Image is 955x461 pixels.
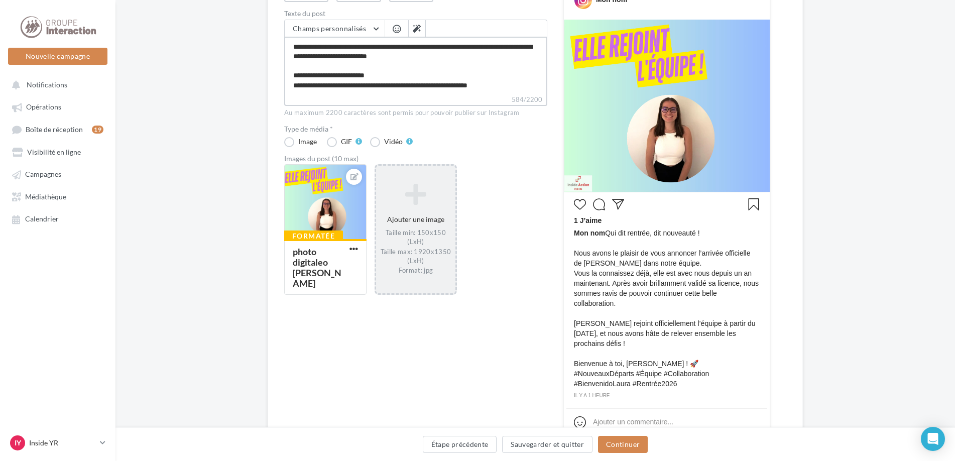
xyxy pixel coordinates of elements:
[6,209,109,227] a: Calendrier
[284,10,547,17] label: Texte du post
[8,433,107,452] a: IY Inside YR
[593,417,673,427] div: Ajouter un commentaire...
[25,215,59,223] span: Calendrier
[26,125,83,134] span: Boîte de réception
[6,75,105,93] button: Notifications
[6,97,109,116] a: Opérations
[6,165,109,183] a: Campagnes
[502,436,592,453] button: Sauvegarder et quitter
[284,108,547,118] div: Au maximum 2200 caractères sont permis pour pouvoir publier sur Instagram
[8,48,107,65] button: Nouvelle campagne
[25,192,66,201] span: Médiathèque
[293,246,341,289] div: photo digitaleo [PERSON_NAME]
[598,436,648,453] button: Continuer
[593,198,605,210] svg: Commenter
[574,215,760,228] div: 1 J’aime
[15,438,21,448] span: IY
[293,24,366,33] span: Champs personnalisés
[27,80,67,89] span: Notifications
[27,148,81,156] span: Visibilité en ligne
[574,229,605,237] span: Mon nom
[284,230,343,242] div: Formatée
[574,391,760,400] div: il y a 1 heure
[298,138,317,145] div: Image
[284,126,547,133] label: Type de média *
[6,143,109,161] a: Visibilité en ligne
[574,228,760,389] span: Qui dit rentrée, dit nouveauté ! Nous avons le plaisir de vous annoncer l’arrivée officielle de [...
[92,126,103,134] div: 19
[285,20,385,37] button: Champs personnalisés
[341,138,352,145] div: GIF
[574,416,586,428] svg: Emoji
[26,103,61,111] span: Opérations
[384,138,403,145] div: Vidéo
[6,120,109,139] a: Boîte de réception19
[6,187,109,205] a: Médiathèque
[748,198,760,210] svg: Enregistrer
[921,427,945,451] div: Open Intercom Messenger
[574,198,586,210] svg: J’aime
[284,94,547,106] label: 584/2200
[284,155,547,162] div: Images du post (10 max)
[423,436,497,453] button: Étape précédente
[612,198,624,210] svg: Partager la publication
[25,170,61,179] span: Campagnes
[29,438,96,448] p: Inside YR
